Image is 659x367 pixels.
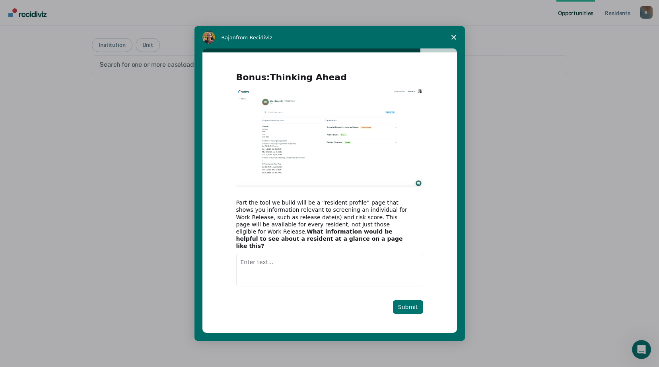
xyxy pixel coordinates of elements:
b: What information would be helpful to see about a resident at a glance on a page like this? [236,228,403,249]
textarea: Enter text... [236,254,423,286]
span: Rajan [222,35,236,41]
h2: Bonus: [236,71,423,88]
span: Close survey [443,26,465,48]
div: Part the tool we build will be a “resident profile” page that shows you information relevant to s... [236,199,411,249]
button: Submit [393,300,423,314]
span: from Recidiviz [236,35,272,41]
img: Profile image for Rajan [202,31,215,44]
b: Thinking Ahead [270,72,347,82]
